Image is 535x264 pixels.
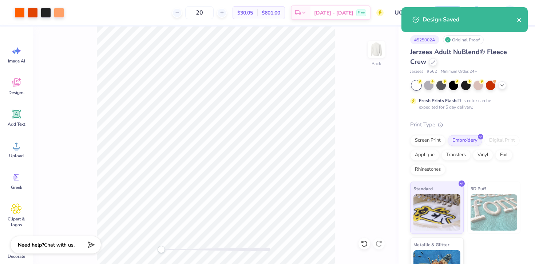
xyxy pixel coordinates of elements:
div: Vinyl [473,150,493,161]
span: Designs [8,90,24,96]
span: [DATE] - [DATE] [314,9,353,17]
div: Screen Print [410,135,445,146]
div: Design Saved [423,15,517,24]
span: Decorate [8,253,25,259]
div: Applique [410,150,439,161]
input: – – [185,6,214,19]
span: # 562 [427,69,437,75]
span: Minimum Order: 24 + [441,69,477,75]
input: Untitled Design [389,5,425,20]
strong: Fresh Prints Flash: [419,98,457,103]
span: $30.05 [237,9,253,17]
img: Back [369,42,384,57]
div: Accessibility label [158,246,165,253]
img: Ananya Iyengar [503,5,517,20]
span: 3D Puff [471,185,486,192]
div: # 525002A [410,35,439,44]
span: Free [358,10,365,15]
div: Foil [495,150,512,161]
div: Rhinestones [410,164,445,175]
span: Image AI [8,58,25,64]
span: Chat with us. [44,241,75,248]
strong: Need help? [18,241,44,248]
img: 3D Puff [471,194,518,231]
div: This color can be expedited for 5 day delivery. [419,97,508,110]
span: Jerzees [410,69,423,75]
span: Clipart & logos [4,216,28,228]
div: Original Proof [443,35,484,44]
div: Back [372,60,381,67]
div: Digital Print [484,135,520,146]
span: Metallic & Glitter [413,241,449,248]
div: Embroidery [448,135,482,146]
span: Add Text [8,121,25,127]
span: Upload [9,153,24,159]
span: $601.00 [262,9,280,17]
span: Standard [413,185,433,192]
span: Greek [11,184,22,190]
div: Print Type [410,121,520,129]
div: Transfers [441,150,471,161]
a: AI [492,5,520,20]
img: Standard [413,194,460,231]
button: close [517,15,522,24]
span: Jerzees Adult NuBlend® Fleece Crew [410,48,507,66]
